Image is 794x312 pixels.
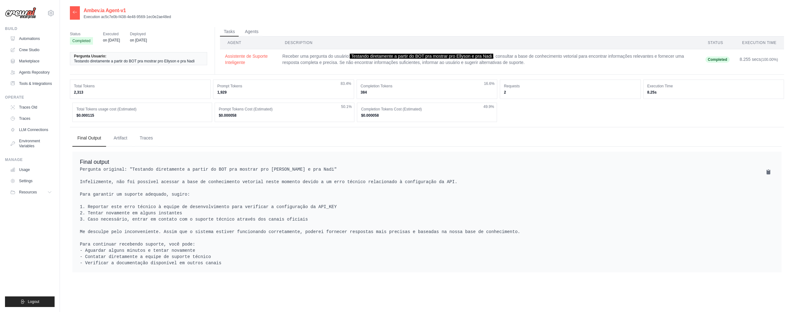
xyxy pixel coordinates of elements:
span: Executed [103,31,120,37]
button: Artifact [109,130,132,147]
span: 50.1% [341,104,352,109]
span: 49.9% [484,104,494,109]
td: 8.255 secs [735,49,784,70]
dd: 2 [504,90,636,95]
div: Manage [5,157,55,162]
div: Operate [5,95,55,100]
dd: 1,929 [217,90,350,95]
h2: Ambev.ia Agent-v1 [84,7,171,14]
a: Agents Repository [7,67,55,77]
a: Traces [7,114,55,124]
span: Deployed [130,31,147,37]
span: 83.4% [341,81,351,86]
span: Resources [19,190,37,195]
th: Execution Time [735,37,784,49]
span: Testando diretamente a partir do BOT pra mostrar pro Ellyson e pra Nadi [350,54,493,59]
span: Testando diretamente a partir do BOT pra mostrar pro Ellyson e pra Nadi [74,59,195,64]
dt: Completion Tokens [361,84,493,89]
button: Tasks [220,27,239,37]
div: Build [5,26,55,31]
dt: Total Tokens usage cost (Estimated) [76,107,208,112]
a: Usage [7,165,55,175]
time: September 15, 2025 at 19:10 BST [103,38,120,42]
button: Agents [241,27,262,37]
th: Agent [220,37,277,49]
th: Description [277,37,700,49]
a: Traces Old [7,102,55,112]
dd: $0.000058 [361,113,493,118]
a: Settings [7,176,55,186]
dd: $0.000115 [76,113,208,118]
span: Pergunta Usuario: [74,54,106,59]
dt: Completion Tokens Cost (Estimated) [361,107,493,112]
dd: 2,313 [74,90,207,95]
span: 16.6% [484,81,494,86]
span: Status [70,31,93,37]
dt: Total Tokens [74,84,207,89]
dd: 8.25s [647,90,780,95]
span: Completed [705,56,730,63]
dt: Prompt Tokens [217,84,350,89]
button: Traces [135,130,158,147]
th: Status [700,37,735,49]
p: Execution ac5c7e0b-f438-4e48-9569-1ec0e2ae48ed [84,14,171,19]
dd: $0.000058 [219,113,350,118]
a: Marketplace [7,56,55,66]
dt: Prompt Tokens Cost (Estimated) [219,107,350,112]
dd: 384 [361,90,493,95]
a: LLM Connections [7,125,55,135]
span: Logout [28,299,39,304]
time: September 11, 2025 at 17:10 BST [130,38,147,42]
td: Receber uma pergunta do usuário: , consultar a base de conhecimento vetorial para encontrar infor... [277,49,700,70]
a: Tools & Integrations [7,79,55,89]
span: (100.00%) [761,57,778,62]
a: Crew Studio [7,45,55,55]
a: Environment Variables [7,136,55,151]
button: Resources [7,187,55,197]
span: Completed [70,37,93,45]
pre: Pergunta original: "Testando diretamente a partir do BOT pra mostrar pro [PERSON_NAME] e pra Nadi... [80,166,774,266]
button: Logout [5,296,55,307]
span: Final output [80,159,109,165]
dt: Execution Time [647,84,780,89]
button: Final Output [72,130,106,147]
a: Automations [7,34,55,44]
button: Assistente de Suporte Inteligente [225,53,272,66]
dt: Requests [504,84,636,89]
img: Logo [5,7,36,19]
